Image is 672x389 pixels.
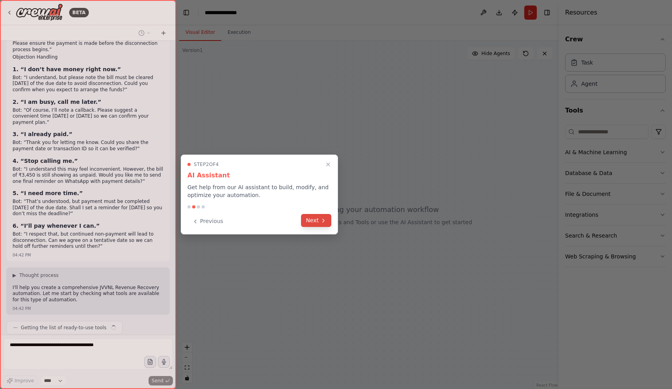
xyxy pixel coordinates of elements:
button: Previous [187,215,228,228]
button: Close walkthrough [323,160,333,169]
span: Step 2 of 4 [194,161,219,168]
button: Next [301,214,331,227]
h3: AI Assistant [187,171,331,180]
button: Hide left sidebar [181,7,192,18]
p: Get help from our AI assistant to build, modify, and optimize your automation. [187,183,331,199]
